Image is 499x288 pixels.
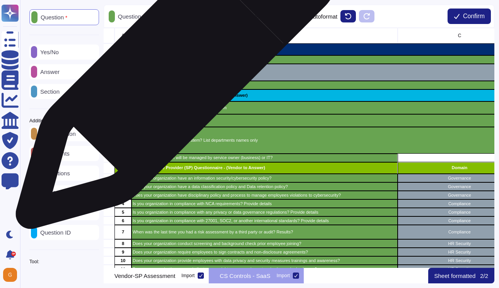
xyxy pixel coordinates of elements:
p: 10 [116,259,130,263]
span: A [121,33,125,38]
button: user [2,266,22,283]
div: Import [181,273,195,278]
p: 1 [116,176,130,180]
p: 2nd short-answer [37,210,85,216]
p: Yes/No [37,49,59,55]
p: 4 [116,202,130,206]
p: CS Controls - SaaS [220,273,270,279]
p: Documents [37,151,70,156]
p: Vendor/ Service Provider (SP) Questionnaire - (Vendor to Answer) [133,166,396,170]
div: grid [104,28,494,268]
p: Sub-Sections [37,190,75,196]
p: 1 [116,57,130,62]
p: Does your organization provide employees with data privacy and security measures trainings and aw... [133,259,396,263]
p: Instructions [37,170,70,176]
p: 7 [116,230,130,234]
div: 9+ [11,252,16,256]
div: Select similar cells [174,14,222,19]
p: Does your organization require employees to sign contracts and non-disclosure agreements? [133,250,396,254]
p: II. [116,166,130,170]
img: user [3,268,17,282]
p: 8 [116,242,130,246]
p: Does your organization have an information security/cybersecurity policy? [133,176,396,180]
p: Is you organization in compliance with NCA requirements? Provide details [133,202,396,206]
p: I. B [116,93,130,98]
p: Additional steps: [29,118,63,123]
p: 2 / 2 [480,273,488,279]
p: Answer [37,69,60,75]
p: 4 [116,156,130,160]
span: C [458,33,461,38]
p: Question ID [37,230,71,235]
p: 3 [116,83,130,87]
button: Confirm [448,9,491,24]
p: Sub-Question [37,131,76,137]
p: 6 [116,219,130,223]
p: 1 [116,106,130,110]
p: Clear sheet [251,14,280,19]
p: 5 [116,210,130,214]
p: 2 [116,70,130,74]
p: I. A [116,47,130,51]
p: Is you organization in compliance with 27001, SOC2, or another international standards? Provide d... [133,219,396,223]
p: Service administration will be managed by service owner (business) or IT? [133,156,396,160]
p: Tool: [29,259,39,264]
p: Does your organization have disciplinary policy and process to manage employees violations to cyb... [133,193,396,197]
p: Autoformat [309,14,337,19]
div: Import [277,273,290,278]
p: 11 [116,267,130,271]
span: B [263,33,266,38]
p: Question [38,14,67,21]
p: Does your organization conduct screening and background check prior employee joining? [133,242,396,246]
p: Is you organization in compliance with any privacy or data governance regulations? Provide details [133,210,396,214]
div: 4 [87,72,114,81]
p: Does your organization remove/adjust access rights upon employee termination and role change? [133,267,396,271]
p: 3 [116,193,130,197]
p: 2 [116,118,130,123]
p: Does your organization have a data classification policy and Data retention policy? [133,185,396,189]
p: 2 [116,185,130,189]
p: Question [115,14,141,19]
p: When was the last time you had a risk assessment by a third party or audit? Results? [133,230,396,234]
p: 3 [116,138,130,142]
p: Section [37,89,60,94]
span: Confirm [463,13,485,19]
p: Sheet formatted [434,273,476,279]
p: Vendor-SP Assessment [114,273,175,279]
p: 9 [116,250,130,254]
